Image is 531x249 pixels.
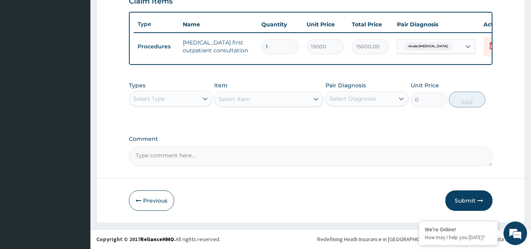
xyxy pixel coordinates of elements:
[140,236,174,243] a: RelianceHMO
[330,95,376,103] div: Select Diagnosis
[90,229,531,249] footer: All rights reserved.
[411,81,439,89] label: Unit Price
[134,39,179,54] td: Procedures
[129,136,493,142] label: Comment
[133,95,165,103] div: Select Type
[96,236,176,243] strong: Copyright © 2017 .
[134,17,179,31] th: Type
[129,4,148,23] div: Minimize live chat window
[425,234,492,241] p: How may I help you today?
[46,74,108,154] span: We're online!
[445,190,492,211] button: Submit
[179,35,257,58] td: [MEDICAL_DATA] first outpatient consultation
[303,17,348,32] th: Unit Price
[129,190,174,211] button: Previous
[4,166,150,193] textarea: Type your message and hit 'Enter'
[214,81,228,89] label: Item
[325,81,366,89] label: Pair Diagnosis
[317,235,525,243] div: Redefining Heath Insurance in [GEOGRAPHIC_DATA] using Telemedicine and Data Science!
[179,17,257,32] th: Name
[257,17,303,32] th: Quantity
[480,17,519,32] th: Actions
[15,39,32,59] img: d_794563401_company_1708531726252_794563401
[425,226,492,233] div: We're Online!
[129,82,145,89] label: Types
[449,92,485,107] button: Add
[41,44,132,54] div: Chat with us now
[393,17,480,32] th: Pair Diagnosis
[404,42,452,50] span: Acute [MEDICAL_DATA]
[348,17,393,32] th: Total Price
